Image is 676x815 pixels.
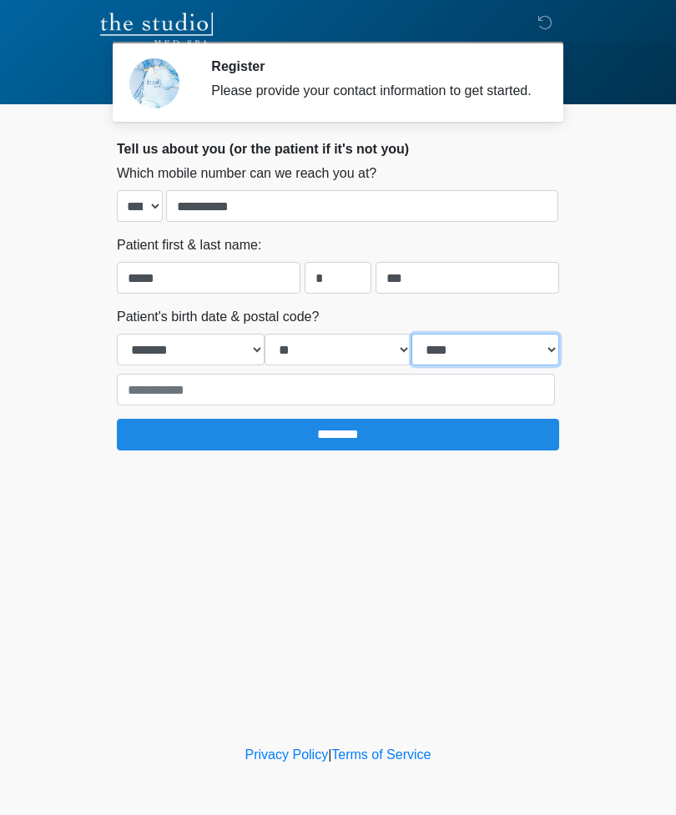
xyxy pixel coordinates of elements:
label: Which mobile number can we reach you at? [117,164,376,184]
h2: Tell us about you (or the patient if it's not you) [117,141,559,157]
h2: Register [211,58,534,74]
a: Privacy Policy [245,747,329,762]
label: Patient's birth date & postal code? [117,307,319,327]
div: Please provide your contact information to get started. [211,81,534,101]
a: | [328,747,331,762]
label: Patient first & last name: [117,235,261,255]
a: Terms of Service [331,747,431,762]
img: The Studio Med Spa Logo [100,13,213,46]
img: Agent Avatar [129,58,179,108]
